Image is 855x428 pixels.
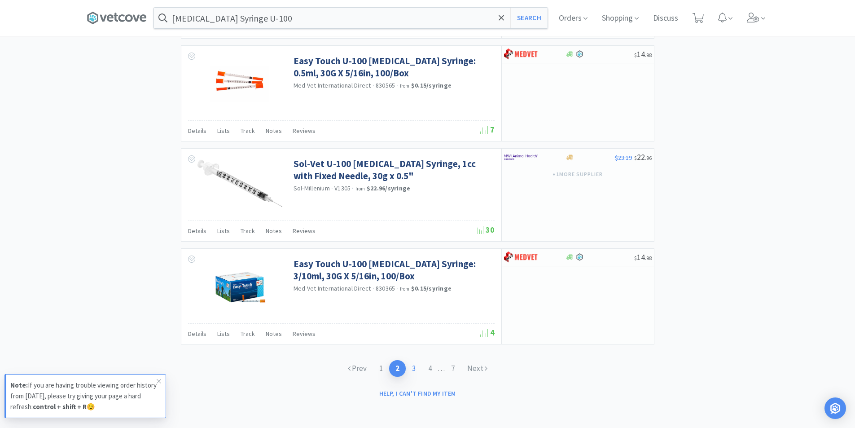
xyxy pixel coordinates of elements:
a: 1 [373,360,389,377]
span: 22 [634,152,652,162]
img: bdd3c0f4347043b9a893056ed883a29a_120.png [504,251,538,264]
span: $ [634,52,637,58]
span: $ [634,154,637,161]
a: Next [461,360,494,377]
span: . . . [438,365,461,373]
img: 77b45a00fdab45c4935f269123c0f8fc_302605.jpg [210,55,269,113]
strong: $0.15 / syringe [411,81,452,89]
span: Track [241,227,255,235]
span: Notes [266,330,282,338]
span: 14 [634,49,652,59]
a: Discuss [649,14,682,22]
strong: $0.15 / syringe [411,284,452,292]
span: 4 [480,327,495,338]
span: from [400,286,410,292]
div: Open Intercom Messenger [824,397,846,419]
p: If you are having trouble viewing order history from [DATE], please try giving your page a hard r... [10,380,157,412]
span: 830565 [376,81,395,89]
span: · [352,184,354,192]
span: Details [188,127,206,135]
span: 30 [476,225,495,235]
span: Reviews [293,330,316,338]
a: 3 [406,360,422,377]
img: f6b2451649754179b5b4e0c70c3f7cb0_2.png [504,150,538,164]
span: Lists [217,330,230,338]
span: Notes [266,227,282,235]
strong: $22.96 / syringe [367,184,411,192]
span: . 98 [645,52,652,58]
a: Prev [342,360,373,377]
a: 2 [389,360,406,377]
span: from [400,83,410,89]
span: · [396,81,398,89]
span: Lists [217,227,230,235]
strong: Note: [10,381,28,389]
button: +1more supplier [548,168,607,181]
a: Med Vet International Direct [294,81,371,89]
a: 4 [422,360,438,377]
span: $23.19 [615,154,632,162]
button: Search [510,8,548,28]
a: 7 [445,360,461,377]
button: Help, I can't find my item [374,386,461,401]
span: Reviews [293,127,316,135]
a: Med Vet International Direct [294,284,371,292]
span: Details [188,227,206,235]
span: V1305 [334,184,351,192]
span: Lists [217,127,230,135]
span: 830365 [376,284,395,292]
span: $ [634,255,637,261]
a: Sol-Millenium [294,184,330,192]
span: · [396,284,398,292]
span: 14 [634,252,652,262]
span: Track [241,127,255,135]
span: . 98 [645,255,652,261]
span: Reviews [293,227,316,235]
span: Track [241,330,255,338]
a: Sol-Vet U-100 [MEDICAL_DATA] Syringe, 1cc with Fixed Needle, 30g x 0.5" [294,158,492,182]
span: · [331,184,333,192]
img: bdd3c0f4347043b9a893056ed883a29a_120.png [504,48,538,61]
span: Details [188,330,206,338]
a: Easy Touch U-100 [MEDICAL_DATA] Syringe: 3/10ml, 30G X 5/16in, 100/Box [294,258,492,282]
a: Easy Touch U-100 [MEDICAL_DATA] Syringe: 0.5ml, 30G X 5/16in, 100/Box [294,55,492,79]
img: 444f923ec0b144728513e8a761b956c3_302608.jpg [210,258,269,316]
span: · [373,284,374,292]
span: Notes [266,127,282,135]
img: 2890e82498214833ae4ab45d988e6732_480669.png [195,158,285,210]
span: · [373,81,374,89]
span: from [355,185,365,192]
strong: control + shift + R [33,402,87,411]
span: 7 [480,124,495,135]
span: . 96 [645,154,652,161]
input: Search by item, sku, manufacturer, ingredient, size... [154,8,548,28]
